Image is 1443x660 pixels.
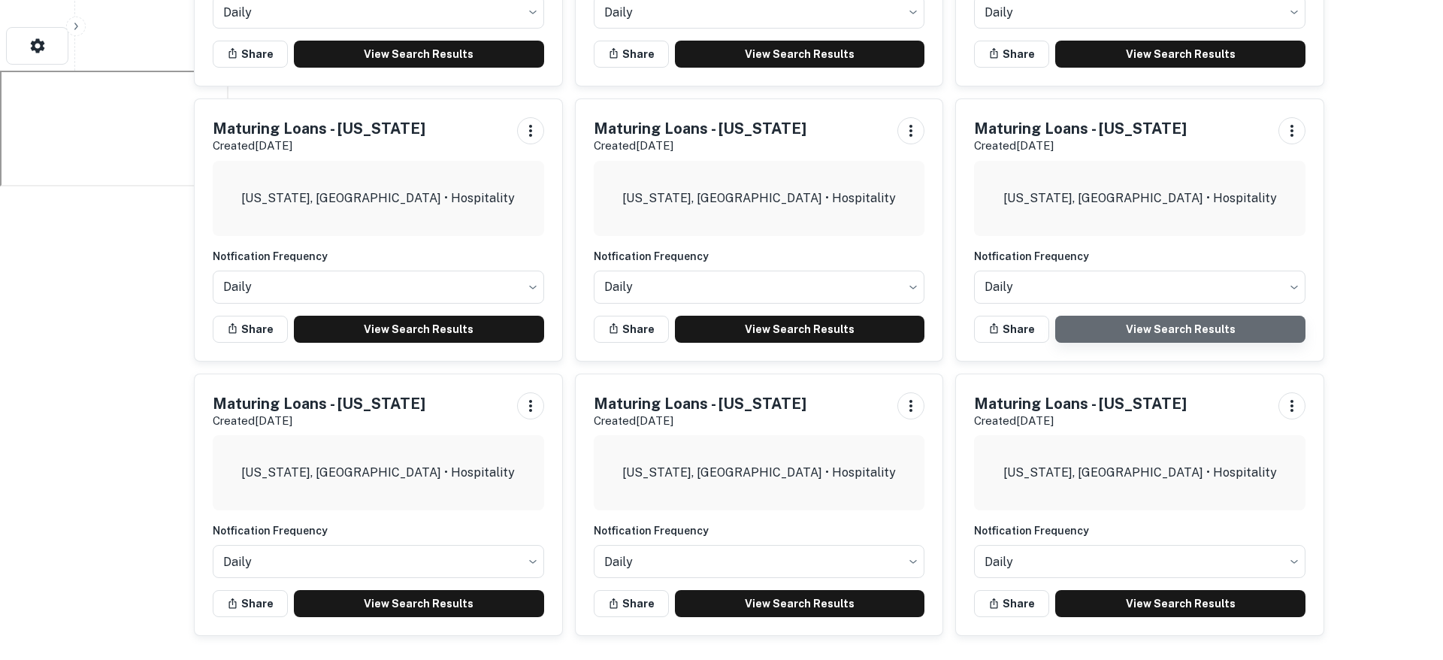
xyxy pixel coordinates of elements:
[974,392,1187,415] h5: Maturing Loans - [US_STATE]
[213,522,544,539] h6: Notfication Frequency
[1368,540,1443,612] iframe: Chat Widget
[974,117,1187,140] h5: Maturing Loans - [US_STATE]
[213,117,425,140] h5: Maturing Loans - [US_STATE]
[675,41,925,68] a: View Search Results
[1055,316,1305,343] a: View Search Results
[974,248,1305,265] h6: Notfication Frequency
[1055,590,1305,617] a: View Search Results
[1003,189,1277,207] p: [US_STATE], [GEOGRAPHIC_DATA] • Hospitality
[213,412,425,430] p: Created [DATE]
[241,464,515,482] p: [US_STATE], [GEOGRAPHIC_DATA] • Hospitality
[294,41,544,68] a: View Search Results
[594,137,806,155] p: Created [DATE]
[974,316,1049,343] button: Share
[213,392,425,415] h5: Maturing Loans - [US_STATE]
[675,590,925,617] a: View Search Results
[594,316,669,343] button: Share
[675,316,925,343] a: View Search Results
[974,266,1305,308] div: Without label
[213,41,288,68] button: Share
[594,266,925,308] div: Without label
[241,189,515,207] p: [US_STATE], [GEOGRAPHIC_DATA] • Hospitality
[1055,41,1305,68] a: View Search Results
[594,248,925,265] h6: Notfication Frequency
[594,117,806,140] h5: Maturing Loans - [US_STATE]
[974,137,1187,155] p: Created [DATE]
[974,41,1049,68] button: Share
[974,412,1187,430] p: Created [DATE]
[974,540,1305,583] div: Without label
[1003,464,1277,482] p: [US_STATE], [GEOGRAPHIC_DATA] • Hospitality
[622,189,896,207] p: [US_STATE], [GEOGRAPHIC_DATA] • Hospitality
[213,137,425,155] p: Created [DATE]
[213,590,288,617] button: Share
[294,590,544,617] a: View Search Results
[594,590,669,617] button: Share
[213,248,544,265] h6: Notfication Frequency
[294,316,544,343] a: View Search Results
[974,590,1049,617] button: Share
[974,522,1305,539] h6: Notfication Frequency
[213,266,544,308] div: Without label
[213,316,288,343] button: Share
[594,392,806,415] h5: Maturing Loans - [US_STATE]
[594,540,925,583] div: Without label
[594,522,925,539] h6: Notfication Frequency
[622,464,896,482] p: [US_STATE], [GEOGRAPHIC_DATA] • Hospitality
[594,412,806,430] p: Created [DATE]
[594,41,669,68] button: Share
[213,540,544,583] div: Without label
